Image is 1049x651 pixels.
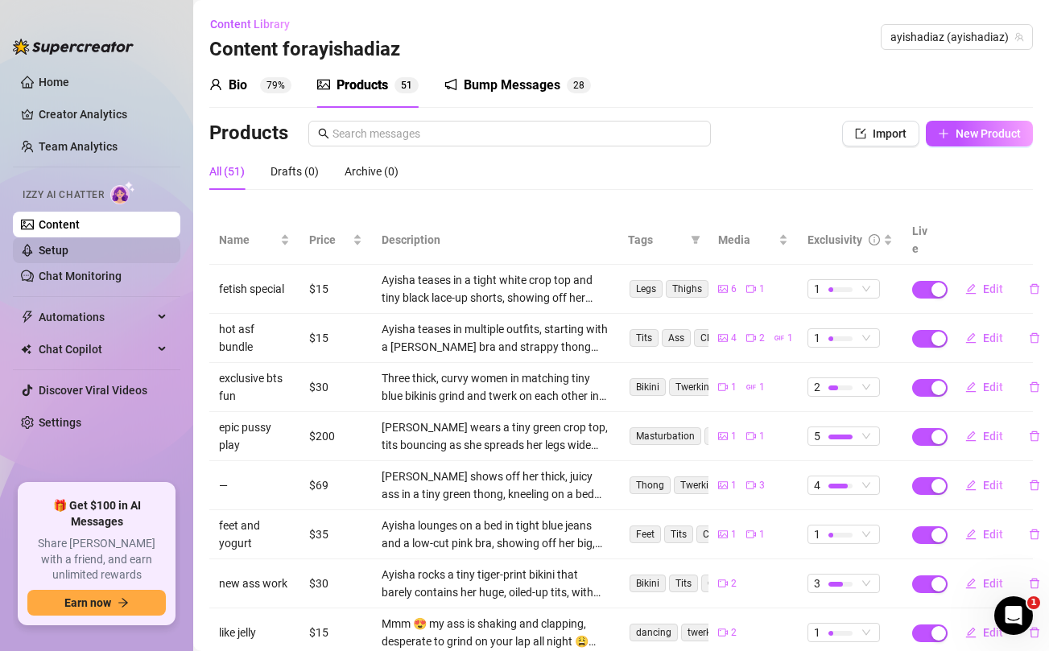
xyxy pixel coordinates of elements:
span: 1 [731,527,737,542]
span: 5 [401,80,407,91]
span: 5 [814,427,820,445]
span: video-camera [746,480,756,490]
span: Twerking [669,378,721,396]
span: 2 [814,378,820,396]
th: Price [299,216,372,265]
span: edit [965,283,977,295]
span: edit [965,332,977,344]
th: Live [902,216,943,265]
sup: 28 [567,77,591,93]
div: [PERSON_NAME] shows off her thick, juicy ass in a tiny green thong, kneeling on a bed and twerkin... [382,468,609,503]
span: arrow-right [118,597,129,608]
span: team [1014,32,1024,42]
td: fetish special [209,265,299,314]
button: Edit [952,325,1016,351]
span: 1 [731,429,737,444]
div: Bump Messages [464,76,560,95]
span: user [209,78,222,91]
span: Bikini [630,575,666,592]
td: $15 [299,265,372,314]
span: Cleavage [694,329,747,347]
span: 6 [731,282,737,297]
span: picture [718,284,728,294]
a: Chat Monitoring [39,270,122,282]
th: Name [209,216,299,265]
div: Ayisha rocks a tiny tiger-print bikini that barely contains her huge, oiled-up tits, with deep cl... [382,566,609,601]
a: Content [39,218,80,231]
span: delete [1029,480,1040,491]
span: 4 [731,331,737,346]
span: picture [718,333,728,343]
td: $30 [299,363,372,412]
span: Cleavage [701,575,754,592]
span: 2 [731,576,737,591]
div: Drafts (0) [271,163,319,180]
span: video-camera [746,529,756,539]
span: Edit [983,430,1003,443]
span: Bikini [630,378,666,396]
span: 1 [814,280,820,298]
span: edit [965,381,977,393]
th: Description [372,216,619,265]
span: thunderbolt [21,311,34,323]
td: hot asf bundle [209,314,299,363]
span: 3 [759,478,765,493]
span: 8 [579,80,584,91]
span: Twerking [674,476,726,494]
span: Ass [662,329,691,347]
span: import [855,128,866,139]
button: Content Library [209,11,303,37]
span: ayishadiaz (ayishadiaz) [890,25,1023,49]
span: delete [1029,283,1040,295]
th: Media [708,216,799,265]
span: Edit [983,479,1003,492]
span: 🎁 Get $100 in AI Messages [27,498,166,529]
span: Edit [983,381,1003,393]
button: Edit [952,276,1016,302]
div: Three thick, curvy women in matching tiny blue bikinis grind and twerk on each other in front of ... [382,369,609,405]
span: 2 [759,331,765,346]
span: 2 [731,625,737,641]
img: logo-BBDzfeDw.svg [13,39,134,55]
span: Name [219,231,277,249]
span: 2 [573,80,579,91]
span: dancing [630,624,678,641]
span: Automations [39,304,153,330]
span: filter [688,228,704,252]
sup: 79% [260,77,291,93]
span: info-circle [869,234,880,245]
td: $200 [299,412,372,461]
span: Price [309,231,349,249]
span: Earn now [64,596,111,609]
span: filter [691,235,700,245]
td: — [209,461,299,510]
span: 1 [759,380,765,395]
button: Earn nowarrow-right [27,590,166,616]
span: Edit [983,332,1003,344]
span: Cleavage [696,525,750,543]
span: New Product [956,127,1021,140]
span: video-camera [746,284,756,294]
span: Edit [983,282,1003,295]
button: Edit [952,374,1016,400]
span: 1 [814,624,820,641]
span: edit [965,431,977,442]
span: Legs [630,280,663,298]
span: Media [718,231,776,249]
div: Ayisha lounges on a bed in tight blue jeans and a low-cut pink bra, showing off her big, round ti... [382,517,609,552]
span: picture [317,78,330,91]
td: epic pussy play [209,412,299,461]
span: Share [PERSON_NAME] with a friend, and earn unlimited rewards [27,536,166,583]
td: feet and yogurt [209,510,299,559]
span: 1 [407,80,412,91]
td: $30 [299,559,372,608]
div: Archive (0) [345,163,399,180]
div: Bio [229,76,247,95]
a: Discover Viral Videos [39,384,147,397]
div: Products [337,76,388,95]
span: Chat Copilot [39,336,153,362]
a: Team Analytics [39,140,118,153]
span: gif [774,333,784,343]
div: Exclusivity [807,231,862,249]
span: 3 [814,575,820,592]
